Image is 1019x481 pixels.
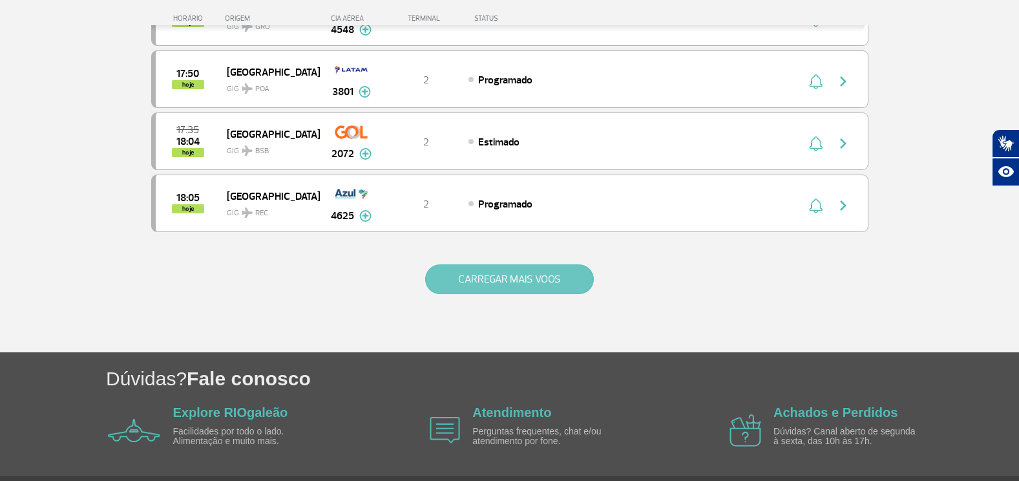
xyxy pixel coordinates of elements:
span: Programado [478,198,532,211]
span: hoje [172,80,204,89]
span: 2025-09-25 17:50:00 [176,69,199,78]
span: 2072 [331,146,354,162]
span: hoje [172,204,204,213]
span: 2 [423,74,429,87]
div: HORÁRIO [155,14,226,23]
span: hoje [172,148,204,157]
span: GIG [227,200,310,219]
img: seta-direita-painel-voo.svg [835,74,851,89]
div: ORIGEM [225,14,319,23]
a: Explore RIOgaleão [173,405,288,420]
img: mais-info-painel-voo.svg [359,86,371,98]
span: 2025-09-25 17:35:00 [176,125,199,134]
img: destiny_airplane.svg [242,83,253,94]
div: CIA AÉREA [319,14,384,23]
img: sino-painel-voo.svg [809,74,823,89]
span: Estimado [478,136,520,149]
div: STATUS [468,14,573,23]
span: 2025-09-25 18:04:00 [176,137,200,146]
div: TERMINAL [384,14,468,23]
p: Dúvidas? Canal aberto de segunda à sexta, das 10h às 17h. [773,427,922,447]
span: 4625 [331,208,354,224]
span: REC [255,208,268,219]
img: airplane icon [108,419,160,442]
span: Programado [478,74,532,87]
span: POA [255,83,269,95]
span: Fale conosco [187,368,311,389]
span: [GEOGRAPHIC_DATA] [227,125,310,142]
img: sino-painel-voo.svg [809,136,823,151]
span: 2 [423,136,429,149]
img: destiny_airplane.svg [242,145,253,156]
a: Atendimento [472,405,551,420]
img: mais-info-painel-voo.svg [359,210,372,222]
span: 3801 [332,84,353,100]
img: airplane icon [730,414,761,447]
p: Perguntas frequentes, chat e/ou atendimento por fone. [472,427,621,447]
img: airplane icon [430,417,460,444]
p: Facilidades por todo o lado. Alimentação e muito mais. [173,427,322,447]
span: 2 [423,198,429,211]
button: Abrir recursos assistivos. [992,158,1019,186]
span: GIG [227,138,310,157]
button: CARREGAR MAIS VOOS [425,264,594,294]
div: Plugin de acessibilidade da Hand Talk. [992,129,1019,186]
img: destiny_airplane.svg [242,208,253,218]
span: [GEOGRAPHIC_DATA] [227,63,310,80]
img: mais-info-painel-voo.svg [359,148,372,160]
span: 2025-09-25 18:05:00 [176,193,200,202]
span: BSB [255,145,269,157]
a: Achados e Perdidos [773,405,898,420]
img: seta-direita-painel-voo.svg [835,136,851,151]
span: GIG [227,76,310,95]
img: seta-direita-painel-voo.svg [835,198,851,213]
h1: Dúvidas? [106,365,1019,392]
span: [GEOGRAPHIC_DATA] [227,187,310,204]
button: Abrir tradutor de língua de sinais. [992,129,1019,158]
img: sino-painel-voo.svg [809,198,823,213]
